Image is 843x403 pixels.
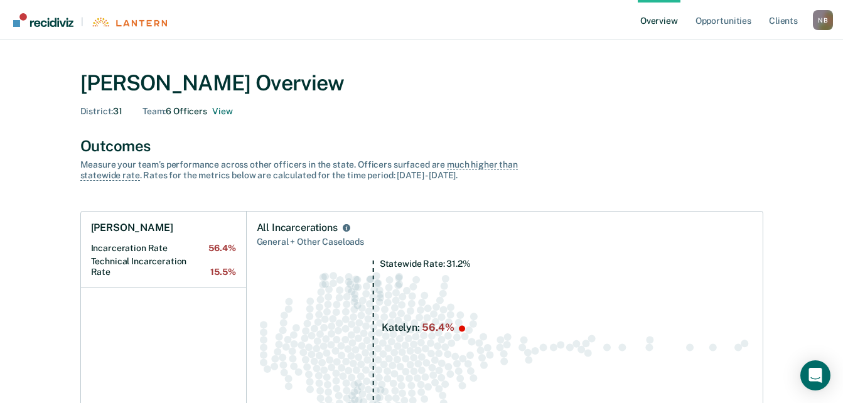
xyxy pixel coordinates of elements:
span: 15.5% [210,267,235,277]
a: [PERSON_NAME]Incarceration Rate56.4%Technical Incarceration Rate15.5% [81,212,246,288]
tspan: Statewide Rate: 31.2% [379,259,470,269]
div: Open Intercom Messenger [800,360,830,390]
div: 6 Officers [142,106,232,117]
h2: Technical Incarceration Rate [91,256,236,277]
div: N B [813,10,833,30]
span: | [73,16,91,27]
button: Profile dropdown button [813,10,833,30]
h1: [PERSON_NAME] [91,222,173,234]
img: Lantern [91,18,167,27]
div: General + Other Caseloads [257,234,753,250]
div: All Incarcerations [257,222,338,234]
div: Outcomes [80,137,763,155]
h2: Incarceration Rate [91,243,236,254]
span: Team : [142,106,166,116]
button: All Incarcerations [340,222,353,234]
div: [PERSON_NAME] Overview [80,70,763,96]
span: District : [80,106,114,116]
div: 31 [80,106,123,117]
div: Measure your team’s performance across other officer s in the state. Officer s surfaced are . Rat... [80,159,520,181]
button: 6 officers on Nichole Brown's Team [212,106,232,117]
span: 56.4% [208,243,235,254]
span: much higher than statewide rate [80,159,518,181]
img: Recidiviz [13,13,73,27]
